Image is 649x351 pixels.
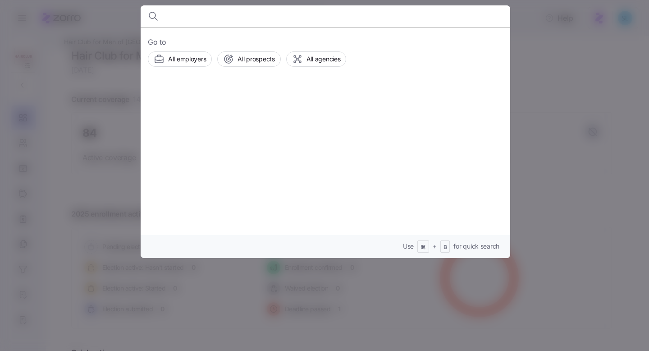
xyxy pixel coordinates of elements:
span: for quick search [453,242,499,251]
span: All agencies [306,55,341,64]
span: ⌘ [420,244,426,251]
span: B [443,244,447,251]
button: All employers [148,51,212,67]
span: All employers [168,55,206,64]
span: + [433,242,437,251]
span: All prospects [238,55,274,64]
span: Use [403,242,414,251]
span: Go to [148,37,503,48]
button: All agencies [286,51,347,67]
button: All prospects [217,51,280,67]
